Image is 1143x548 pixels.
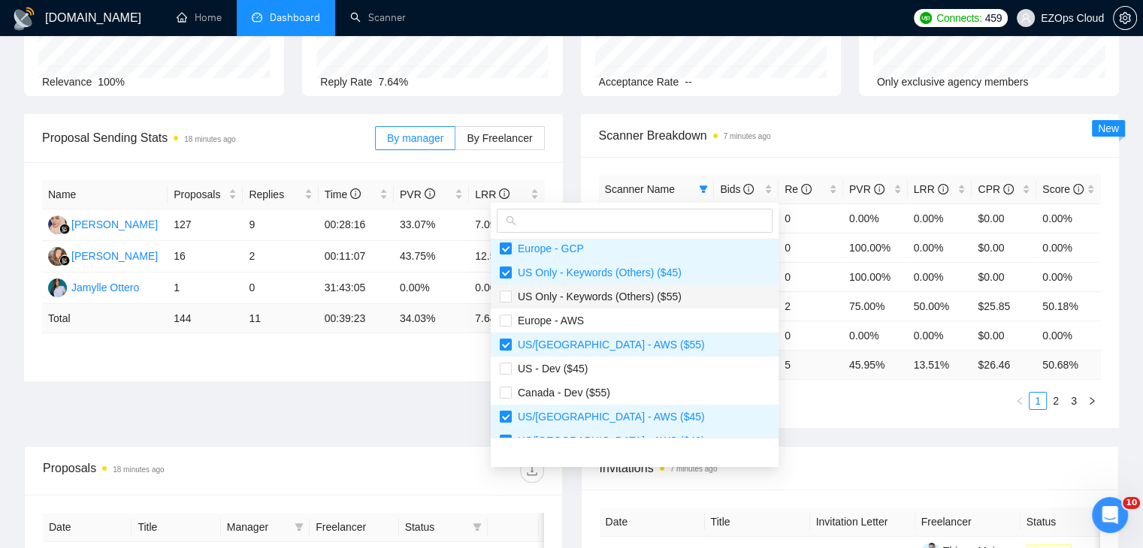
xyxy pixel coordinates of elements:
span: filter [470,516,485,538]
span: US/[GEOGRAPHIC_DATA] - AWS ($45) [512,411,705,423]
iframe: Intercom live chat [1092,497,1128,533]
td: 11 [243,304,318,333]
span: 100% [98,76,125,88]
span: US Only - Keywords (Others) ($55) [512,291,682,303]
span: Canada - Dev ($55) [512,387,610,399]
time: 7 minutes ago [724,132,771,140]
span: info-circle [1003,184,1014,194]
td: 33.07% [394,209,469,241]
span: Status [405,519,467,535]
td: 1 [168,272,243,304]
span: 459 [984,10,1001,26]
th: Manager [221,513,310,542]
th: Freelancer [310,513,398,542]
td: $25.85 [972,291,1036,321]
a: AJ[PERSON_NAME] [48,218,158,230]
li: 1 [1029,392,1047,410]
td: 0 [779,262,843,291]
td: 0 [243,272,318,304]
td: 144 [168,304,243,333]
span: info-circle [743,184,754,194]
span: LRR [475,188,510,200]
span: Invitations [600,459,1101,477]
span: New [1098,122,1119,134]
td: 13.51 % [908,350,972,379]
td: 00:11:07 [319,241,394,272]
a: setting [1113,12,1137,24]
td: 50.18% [1036,291,1101,321]
th: Proposals [168,180,243,209]
td: 50.00% [908,291,972,321]
span: info-circle [350,188,361,199]
td: 16 [168,241,243,272]
td: 0.00% [908,203,972,233]
span: 7.64% [379,76,409,88]
td: 0.00% [1036,262,1101,291]
td: 0.00% [908,321,972,350]
span: 10 [1123,497,1140,509]
span: info-circle [801,184,812,194]
span: LRR [914,183,948,195]
th: Status [1021,507,1126,537]
a: homeHome [177,11,222,24]
td: 100.00% [843,262,908,291]
li: 3 [1065,392,1083,410]
span: Time [325,188,361,200]
button: setting [1113,6,1137,30]
td: Total [42,304,168,333]
td: 0.00% [1036,203,1101,233]
td: 45.95 % [843,350,908,379]
span: Scanner Breakdown [599,126,1102,145]
th: Date [43,513,132,542]
span: info-circle [1073,184,1084,194]
span: search [506,215,516,226]
span: -- [685,76,691,88]
th: Name [42,180,168,209]
span: info-circle [499,188,510,199]
time: 18 minutes ago [184,135,235,143]
td: 0.00% [469,272,544,304]
td: 0.00% [908,233,972,262]
button: right [1083,392,1101,410]
span: By manager [387,132,443,144]
span: Manager [227,519,289,535]
td: 31:43:05 [319,272,394,304]
span: US Only - Keywords (Others) ($45) [512,266,682,279]
span: Dashboard [270,11,320,24]
div: Proposals [43,459,293,483]
span: Acceptance Rate [599,76,679,88]
span: PVR [400,188,435,200]
td: 50.68 % [1036,350,1101,379]
span: user [1021,13,1031,23]
td: 0.00% [908,262,972,291]
span: Proposal Sending Stats [42,128,375,147]
th: Title [705,507,810,537]
td: $0.00 [972,203,1036,233]
span: info-circle [938,184,948,194]
img: logo [12,7,36,31]
img: upwork-logo.png [920,12,932,24]
span: filter [696,178,711,200]
td: $0.00 [972,233,1036,262]
img: gigradar-bm.png [59,255,70,266]
td: 0.00% [394,272,469,304]
td: 00:28:16 [319,209,394,241]
img: gigradar-bm.png [59,224,70,234]
span: Europe - AWS [512,315,584,327]
a: JOJamylle Ottero [48,281,139,293]
th: Date [600,507,705,537]
th: Replies [243,180,318,209]
td: 34.03 % [394,304,469,333]
span: Bids [720,183,754,195]
a: 2 [1048,393,1064,409]
span: Replies [249,186,301,203]
th: Freelancer [915,507,1021,537]
span: US/[GEOGRAPHIC_DATA] - AWS ($40) [512,435,705,447]
th: Invitation Letter [810,507,915,537]
td: 9 [243,209,318,241]
td: 0 [779,233,843,262]
span: Reply Rate [320,76,372,88]
div: [PERSON_NAME] [71,248,158,264]
span: info-circle [874,184,884,194]
span: Proposals [174,186,225,203]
